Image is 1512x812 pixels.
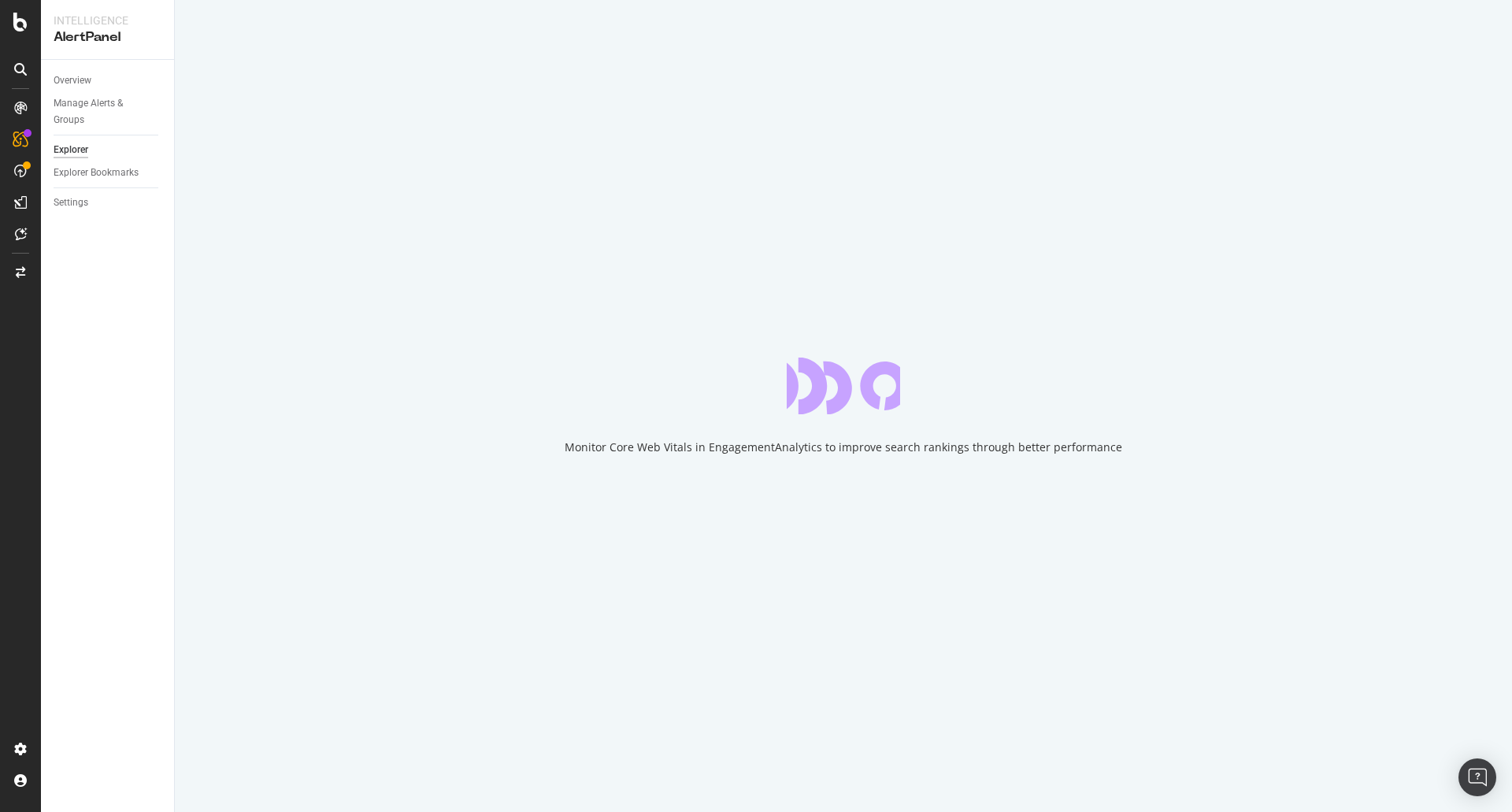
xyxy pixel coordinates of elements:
[787,358,900,414] div: animation
[54,72,91,89] div: Overview
[54,165,163,181] a: Explorer Bookmarks
[54,95,163,128] a: Manage Alerts & Groups
[54,28,161,46] div: AlertPanel
[54,165,139,181] div: Explorer Bookmarks
[54,195,88,211] div: Settings
[54,13,161,28] div: Intelligence
[54,72,163,89] a: Overview
[54,142,163,158] a: Explorer
[54,95,148,128] div: Manage Alerts & Groups
[54,195,163,211] a: Settings
[565,439,1122,455] div: Monitor Core Web Vitals in EngagementAnalytics to improve search rankings through better performance
[1458,758,1496,796] div: Open Intercom Messenger
[54,142,88,158] div: Explorer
